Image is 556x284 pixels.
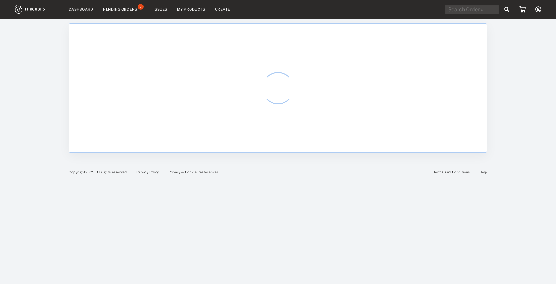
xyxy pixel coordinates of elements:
[15,5,59,14] img: logo.1c10ca64.svg
[519,6,526,13] img: icon_cart.dab5cea1.svg
[103,6,144,12] a: Pending Orders7
[138,4,144,10] div: 7
[136,170,159,174] a: Privacy Policy
[103,7,137,12] div: Pending Orders
[480,170,487,174] a: Help
[169,170,219,174] a: Privacy & Cookie Preferences
[153,7,167,12] a: Issues
[177,7,205,12] a: My Products
[69,170,127,174] span: Copyright 2025 . All rights reserved
[433,170,470,174] a: Terms And Conditions
[69,7,93,12] a: Dashboard
[445,5,499,14] input: Search Order #
[215,7,230,12] a: Create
